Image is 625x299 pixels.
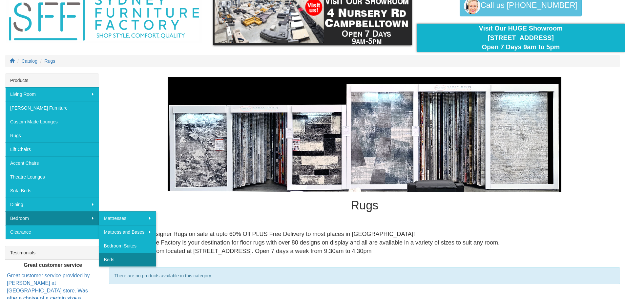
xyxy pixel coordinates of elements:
a: Bedroom Suites [99,239,156,253]
div: There are no products available in this category. [109,267,620,284]
img: Rugs [168,77,561,192]
a: Mattresses [99,211,156,225]
a: Clearance [5,225,99,239]
a: Accent Chairs [5,156,99,170]
a: Custom Made Lounges [5,115,99,129]
a: Living Room [5,87,99,101]
a: Rugs [45,58,55,64]
a: Sofa Beds [5,184,99,198]
h1: Rugs [109,199,620,212]
a: Mattress and Bases [99,225,156,239]
a: Dining [5,198,99,211]
div: High Quality Designer Rugs on sale at upto 60% Off PLUS Free Delivery to most places in [GEOGRAPH... [109,225,620,261]
a: Rugs [5,129,99,142]
a: [PERSON_NAME] Furniture [5,101,99,115]
b: Great customer service [24,262,82,268]
a: Bedroom [5,211,99,225]
a: Beds [99,253,156,267]
div: Testimonials [5,246,99,260]
div: Visit Our HUGE Showroom [STREET_ADDRESS] Open 7 Days 9am to 5pm [422,24,620,52]
a: Catalog [22,58,37,64]
div: Products [5,74,99,87]
a: Theatre Lounges [5,170,99,184]
a: Lift Chairs [5,142,99,156]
